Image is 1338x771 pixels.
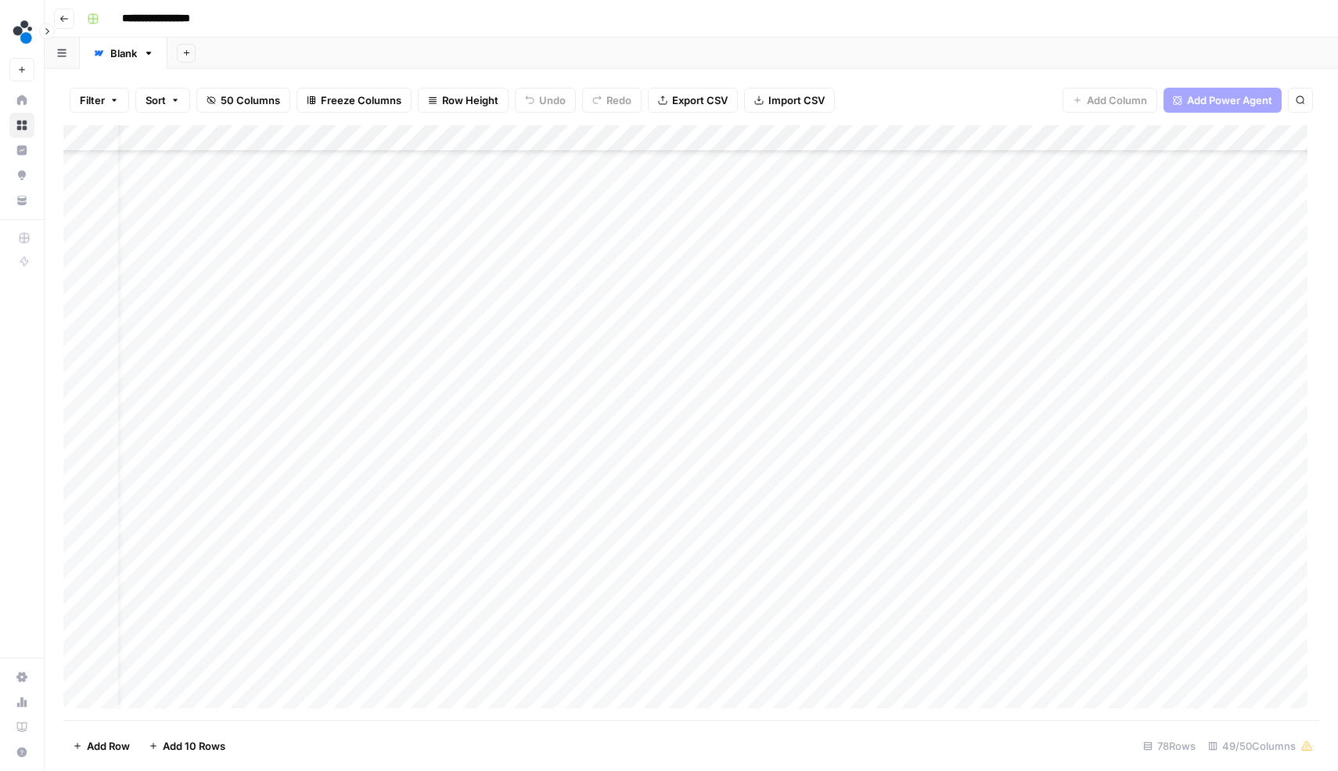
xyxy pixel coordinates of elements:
[1202,733,1319,758] div: 49/50 Columns
[321,92,401,108] span: Freeze Columns
[1087,92,1147,108] span: Add Column
[442,92,498,108] span: Row Height
[1187,92,1272,108] span: Add Power Agent
[582,88,642,113] button: Redo
[9,88,34,113] a: Home
[1164,88,1282,113] button: Add Power Agent
[9,188,34,213] a: Your Data
[110,45,137,61] div: Blank
[539,92,566,108] span: Undo
[70,88,129,113] button: Filter
[221,92,280,108] span: 50 Columns
[63,733,139,758] button: Add Row
[9,740,34,765] button: Help + Support
[672,92,728,108] span: Export CSV
[9,113,34,138] a: Browse
[139,733,235,758] button: Add 10 Rows
[87,738,130,754] span: Add Row
[163,738,225,754] span: Add 10 Rows
[9,690,34,715] a: Usage
[744,88,835,113] button: Import CSV
[9,18,38,46] img: spot.ai Logo
[9,138,34,163] a: Insights
[135,88,190,113] button: Sort
[297,88,412,113] button: Freeze Columns
[1137,733,1202,758] div: 78 Rows
[768,92,825,108] span: Import CSV
[9,715,34,740] a: Learning Hub
[196,88,290,113] button: 50 Columns
[80,38,167,69] a: Blank
[9,665,34,690] a: Settings
[80,92,105,108] span: Filter
[146,92,166,108] span: Sort
[9,13,34,52] button: Workspace: spot.ai
[515,88,576,113] button: Undo
[418,88,509,113] button: Row Height
[1063,88,1157,113] button: Add Column
[9,163,34,188] a: Opportunities
[606,92,631,108] span: Redo
[648,88,738,113] button: Export CSV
